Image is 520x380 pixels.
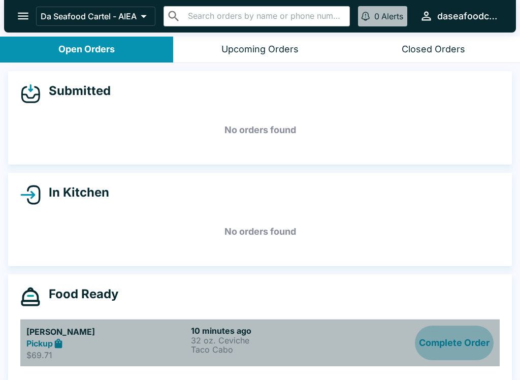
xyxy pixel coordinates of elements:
[26,338,53,349] strong: Pickup
[191,345,351,354] p: Taco Cabo
[41,185,109,200] h4: In Kitchen
[58,44,115,55] div: Open Orders
[221,44,299,55] div: Upcoming Orders
[415,5,504,27] button: daseafoodcartel
[41,83,111,99] h4: Submitted
[191,326,351,336] h6: 10 minutes ago
[402,44,465,55] div: Closed Orders
[41,287,118,302] h4: Food Ready
[26,350,187,360] p: $69.71
[415,326,494,361] button: Complete Order
[26,326,187,338] h5: [PERSON_NAME]
[437,10,500,22] div: daseafoodcartel
[20,112,500,148] h5: No orders found
[20,213,500,250] h5: No orders found
[381,11,403,21] p: Alerts
[191,336,351,345] p: 32 oz. Ceviche
[20,319,500,367] a: [PERSON_NAME]Pickup$69.7110 minutes ago32 oz. CevicheTaco CaboComplete Order
[374,11,379,21] p: 0
[41,11,137,21] p: Da Seafood Cartel - AIEA
[36,7,155,26] button: Da Seafood Cartel - AIEA
[10,3,36,29] button: open drawer
[185,9,345,23] input: Search orders by name or phone number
